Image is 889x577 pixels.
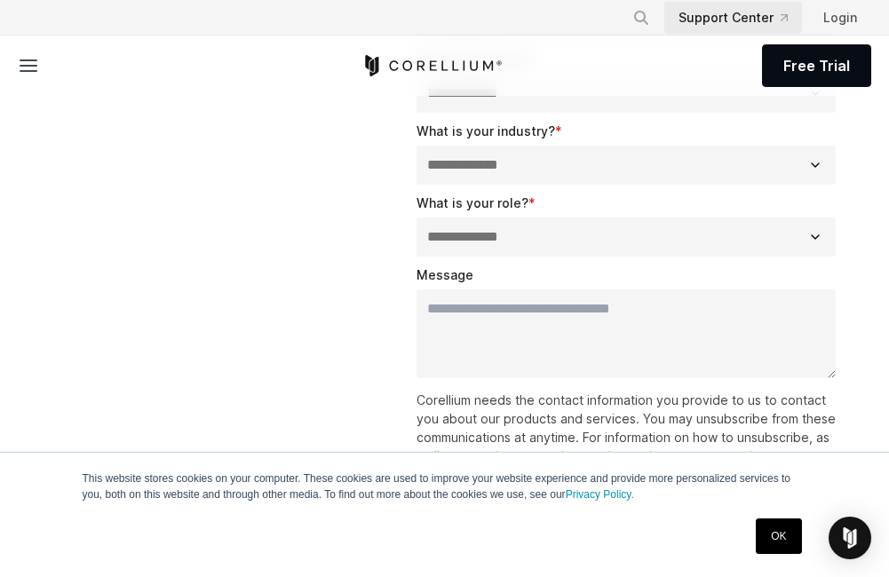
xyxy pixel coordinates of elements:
[756,518,801,554] a: OK
[829,517,871,559] div: Open Intercom Messenger
[809,2,871,34] a: Login
[417,267,473,282] span: Message
[361,55,503,76] a: Corellium Home
[783,55,850,76] span: Free Trial
[762,44,871,87] a: Free Trial
[664,2,802,34] a: Support Center
[566,488,634,501] a: Privacy Policy.
[618,2,871,34] div: Navigation Menu
[83,470,807,502] p: This website stores cookies on your computer. These cookies are used to improve your website expe...
[417,391,843,484] p: Corellium needs the contact information you provide to us to contact you about our products and s...
[417,123,555,138] span: What is your industry?
[417,195,528,210] span: What is your role?
[625,2,657,34] button: Search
